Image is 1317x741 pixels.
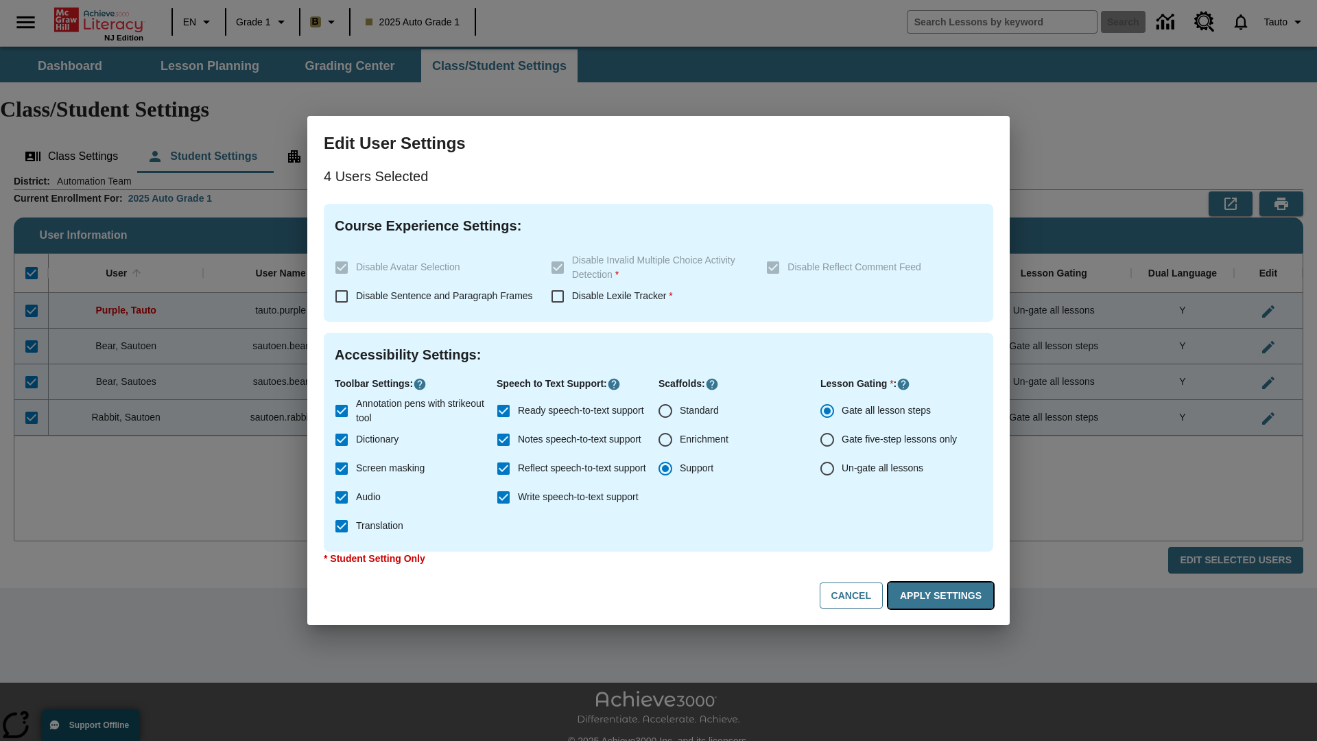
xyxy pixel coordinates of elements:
p: Scaffolds : [658,377,820,391]
p: Speech to Text Support : [497,377,658,391]
span: Disable Reflect Comment Feed [787,261,921,272]
span: Disable Sentence and Paragraph Frames [356,290,533,301]
span: Disable Lexile Tracker [572,290,673,301]
span: Notes speech-to-text support [518,432,641,447]
button: Cancel [820,583,883,609]
span: Gate five-step lessons only [842,432,957,447]
span: Standard [680,403,719,418]
span: Write speech-to-text support [518,490,639,504]
span: Annotation pens with strikeout tool [356,397,486,425]
p: Lesson Gating : [820,377,982,391]
span: Support [680,461,713,475]
h3: Edit User Settings [324,132,993,154]
p: * Student Setting Only [324,552,993,566]
button: Click here to know more about [413,377,427,391]
button: Click here to know more about [705,377,719,391]
span: Disable Invalid Multiple Choice Activity Detection [572,255,735,280]
p: Toolbar Settings : [335,377,497,391]
span: Ready speech-to-text support [518,403,644,418]
label: These settings are specific to individual classes. To see these settings or make changes, please ... [327,253,540,282]
span: Screen masking [356,461,425,475]
span: Translation [356,519,403,533]
p: 4 Users Selected [324,165,993,187]
span: Enrichment [680,432,728,447]
button: Apply Settings [888,583,993,609]
h4: Course Experience Settings : [335,215,982,237]
span: Disable Avatar Selection [356,261,460,272]
span: Un-gate all lessons [842,461,923,475]
span: Audio [356,490,381,504]
span: Gate all lesson steps [842,403,931,418]
h4: Accessibility Settings : [335,344,982,366]
span: Reflect speech-to-text support [518,461,646,475]
label: These settings are specific to individual classes. To see these settings or make changes, please ... [543,253,756,282]
span: Dictionary [356,432,399,447]
button: Click here to know more about [897,377,910,391]
button: Click here to know more about [607,377,621,391]
label: These settings are specific to individual classes. To see these settings or make changes, please ... [759,253,971,282]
